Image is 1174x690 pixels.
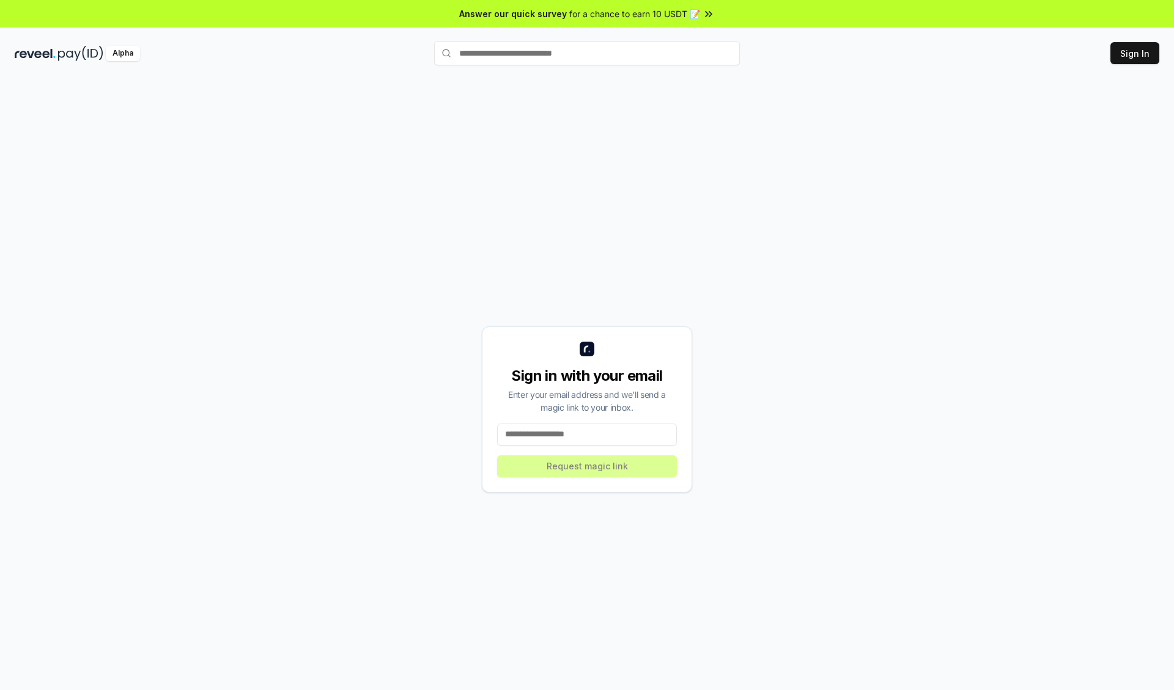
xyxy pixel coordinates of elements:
div: Alpha [106,46,140,61]
div: Enter your email address and we’ll send a magic link to your inbox. [497,388,677,414]
button: Sign In [1110,42,1159,64]
img: reveel_dark [15,46,56,61]
img: logo_small [580,342,594,356]
span: Answer our quick survey [459,7,567,20]
span: for a chance to earn 10 USDT 📝 [569,7,700,20]
img: pay_id [58,46,103,61]
div: Sign in with your email [497,366,677,386]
